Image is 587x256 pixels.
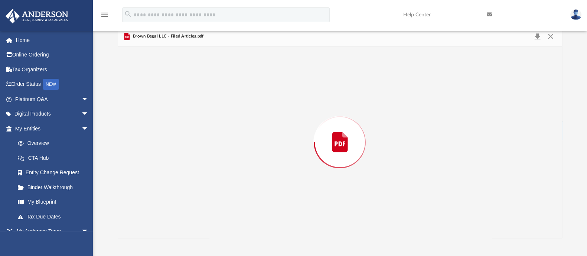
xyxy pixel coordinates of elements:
a: Binder Walkthrough [10,180,100,195]
span: arrow_drop_down [81,224,96,239]
a: My Entitiesarrow_drop_down [5,121,100,136]
a: Platinum Q&Aarrow_drop_down [5,92,100,107]
div: Preview [118,27,562,238]
button: Download [531,31,544,42]
a: Online Ordering [5,48,100,62]
span: arrow_drop_down [81,107,96,122]
a: Home [5,33,100,48]
a: Tax Due Dates [10,209,100,224]
div: NEW [43,79,59,90]
a: My Blueprint [10,195,96,210]
a: My Anderson Teamarrow_drop_down [5,224,96,239]
img: User Pic [570,9,581,20]
span: arrow_drop_down [81,92,96,107]
a: Digital Productsarrow_drop_down [5,107,100,121]
span: arrow_drop_down [81,121,96,136]
a: CTA Hub [10,150,100,165]
a: Order StatusNEW [5,77,100,92]
a: Entity Change Request [10,165,100,180]
img: Anderson Advisors Platinum Portal [3,9,71,23]
i: search [124,10,132,18]
a: menu [100,14,109,19]
button: Close [544,31,557,42]
span: Brown Begal LLC - Filed Articles.pdf [131,33,204,40]
i: menu [100,10,109,19]
a: Tax Organizers [5,62,100,77]
a: Overview [10,136,100,151]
